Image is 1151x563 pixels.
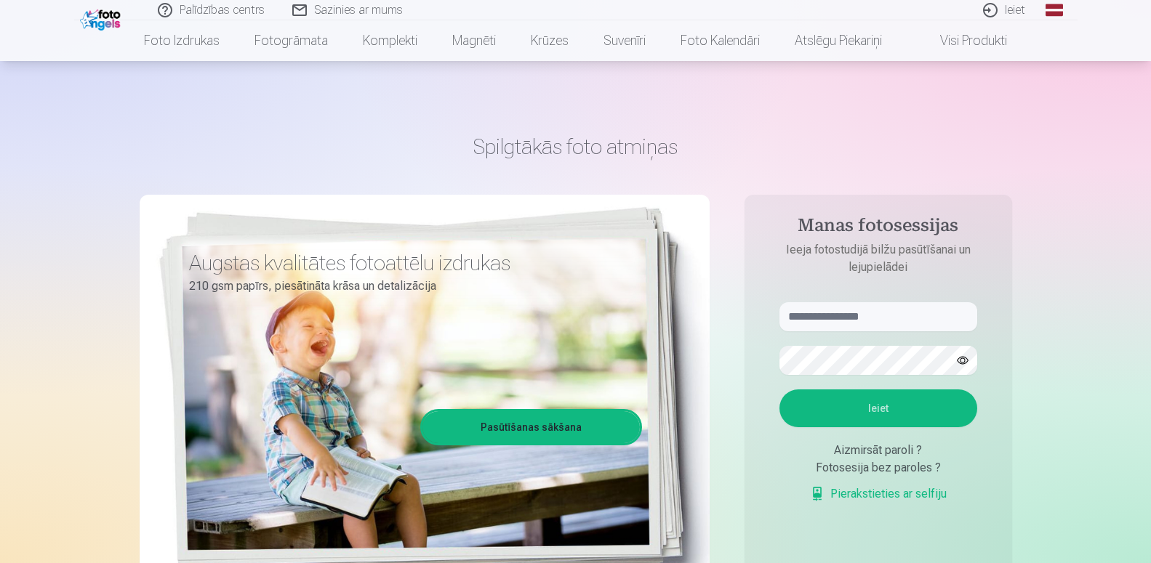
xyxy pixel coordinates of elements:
a: Pasūtīšanas sākšana [422,411,640,443]
div: Aizmirsāt paroli ? [779,442,977,459]
a: Atslēgu piekariņi [777,20,899,61]
img: /fa1 [80,6,124,31]
div: Fotosesija bez paroles ? [779,459,977,477]
button: Ieiet [779,389,977,427]
h4: Manas fotosessijas [765,215,992,241]
p: 210 gsm papīrs, piesātināta krāsa un detalizācija [189,276,631,296]
a: Magnēti [435,20,513,61]
h3: Augstas kvalitātes fotoattēlu izdrukas [189,250,631,276]
h1: Spilgtākās foto atmiņas [140,134,1012,160]
p: Ieeja fotostudijā bilžu pasūtīšanai un lejupielādei [765,241,992,276]
a: Visi produkti [899,20,1024,61]
a: Fotogrāmata [237,20,345,61]
a: Foto izdrukas [127,20,237,61]
a: Foto kalendāri [663,20,777,61]
a: Krūzes [513,20,586,61]
a: Suvenīri [586,20,663,61]
a: Komplekti [345,20,435,61]
a: Pierakstieties ar selfiju [810,485,947,503]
